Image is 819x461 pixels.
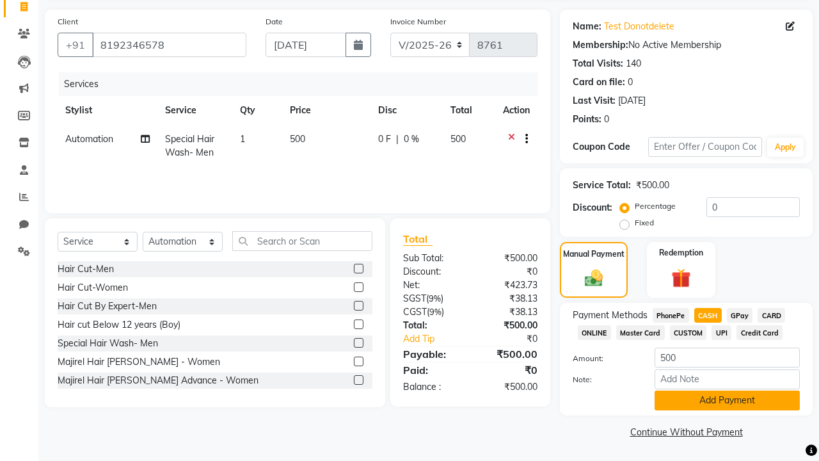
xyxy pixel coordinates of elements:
div: Coupon Code [573,140,648,154]
label: Fixed [635,217,654,229]
div: Payable: [394,346,470,362]
div: ( ) [394,305,470,319]
span: UPI [712,325,731,340]
div: Majirel Hair [PERSON_NAME] Advance - Women [58,374,258,387]
span: CARD [758,308,785,323]
div: Points: [573,113,601,126]
span: Total [403,232,433,246]
div: ₹500.00 [470,346,547,362]
div: Hair Cut-Women [58,281,128,295]
div: ₹0 [470,362,547,378]
button: +91 [58,33,93,57]
div: Card on file: [573,76,625,89]
div: Paid: [394,362,470,378]
span: 9% [429,307,441,317]
div: ₹500.00 [636,179,669,192]
div: ₹500.00 [470,380,547,394]
span: 500 [290,133,305,145]
span: CUSTOM [670,325,707,340]
span: Payment Methods [573,309,648,322]
div: No Active Membership [573,38,800,52]
img: _cash.svg [579,268,609,289]
div: Services [59,72,547,96]
div: ₹500.00 [470,319,547,332]
span: GPay [727,308,753,323]
input: Search or Scan [232,231,372,251]
div: Majirel Hair [PERSON_NAME] - Women [58,355,220,369]
div: Membership: [573,38,628,52]
span: 500 [450,133,466,145]
span: | [396,133,399,146]
span: Automation [65,133,113,145]
th: Action [495,96,537,125]
div: ₹0 [470,265,547,279]
label: Invoice Number [390,16,446,28]
label: Note: [563,374,645,385]
div: Name: [573,20,601,33]
div: ₹38.13 [470,305,547,319]
div: 140 [626,57,641,70]
div: Net: [394,279,470,292]
img: _gift.svg [665,266,697,291]
div: Hair Cut By Expert-Men [58,300,157,313]
span: 9% [429,293,441,303]
div: 0 [604,113,609,126]
div: Sub Total: [394,252,470,265]
div: Discount: [573,201,612,214]
div: Balance : [394,380,470,394]
div: Last Visit: [573,94,616,108]
a: Test Donotdelete [604,20,674,33]
th: Service [157,96,232,125]
span: CGST [403,306,427,318]
div: ₹38.13 [470,292,547,305]
div: Service Total: [573,179,631,192]
div: [DATE] [618,94,646,108]
th: Total [443,96,495,125]
span: CASH [694,308,722,323]
div: ₹0 [483,332,547,346]
span: 0 F [378,133,391,146]
label: Manual Payment [563,248,624,260]
button: Apply [767,138,804,157]
th: Stylist [58,96,157,125]
th: Disc [370,96,443,125]
div: Hair cut Below 12 years (Boy) [58,318,180,332]
span: Special Hair Wash- Men [165,133,214,158]
div: 0 [628,76,633,89]
div: Total: [394,319,470,332]
span: 0 % [404,133,419,146]
div: Hair Cut-Men [58,263,114,276]
div: ( ) [394,292,470,305]
span: ONLINE [578,325,611,340]
span: Master Card [616,325,665,340]
th: Qty [232,96,282,125]
input: Search by Name/Mobile/Email/Code [92,33,246,57]
div: ₹423.73 [470,279,547,292]
span: PhonePe [653,308,689,323]
div: Discount: [394,265,470,279]
label: Redemption [659,247,703,259]
input: Add Note [655,369,800,389]
label: Date [266,16,283,28]
span: Credit Card [736,325,783,340]
label: Client [58,16,78,28]
a: Continue Without Payment [562,426,810,439]
input: Enter Offer / Coupon Code [648,137,762,157]
span: 1 [240,133,245,145]
div: ₹500.00 [470,252,547,265]
th: Price [282,96,370,125]
div: Special Hair Wash- Men [58,337,158,350]
label: Percentage [635,200,676,212]
label: Amount: [563,353,645,364]
span: SGST [403,293,426,304]
button: Add Payment [655,391,800,410]
div: Total Visits: [573,57,623,70]
a: Add Tip [394,332,483,346]
input: Amount [655,348,800,368]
